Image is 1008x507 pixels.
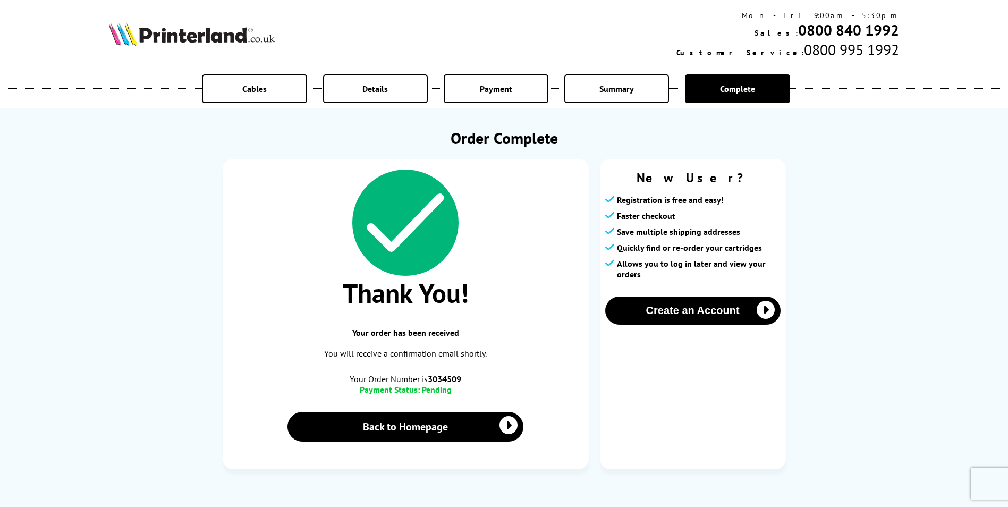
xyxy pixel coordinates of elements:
span: Summary [599,83,634,94]
span: Allows you to log in later and view your orders [617,258,781,280]
span: Cables [242,83,267,94]
a: Back to Homepage [287,412,524,442]
div: Mon - Fri 9:00am - 5:30pm [676,11,899,20]
span: Sales: [755,28,798,38]
span: Complete [720,83,755,94]
span: 0800 995 1992 [804,40,899,60]
span: Customer Service: [676,48,804,57]
button: Create an Account [605,297,781,325]
img: Printerland Logo [109,22,275,46]
h1: Order Complete [223,128,786,148]
a: 0800 840 1992 [798,20,899,40]
span: Save multiple shipping addresses [617,226,740,237]
span: Payment [480,83,512,94]
span: Pending [422,384,452,395]
span: Details [362,83,388,94]
span: Thank You! [233,276,578,310]
span: Your Order Number is [233,374,578,384]
span: Your order has been received [233,327,578,338]
p: You will receive a confirmation email shortly. [233,347,578,361]
span: New User? [605,170,781,186]
b: 3034509 [428,374,461,384]
span: Faster checkout [617,210,675,221]
span: Payment Status: [360,384,420,395]
span: Quickly find or re-order your cartridges [617,242,762,253]
span: Registration is free and easy! [617,195,724,205]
